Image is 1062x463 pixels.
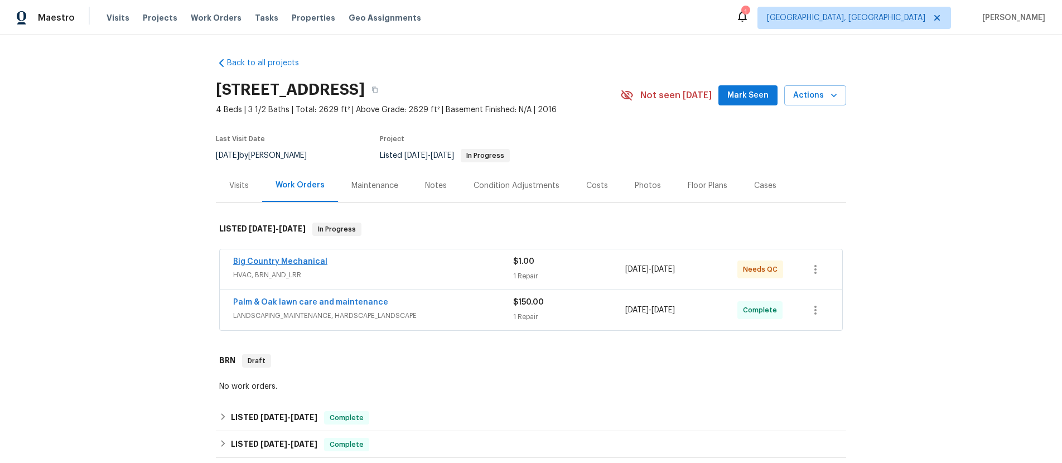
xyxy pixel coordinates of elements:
[276,180,325,191] div: Work Orders
[260,413,287,421] span: [DATE]
[688,180,727,191] div: Floor Plans
[325,439,368,450] span: Complete
[38,12,75,23] span: Maestro
[260,413,317,421] span: -
[640,90,712,101] span: Not seen [DATE]
[249,225,276,233] span: [DATE]
[279,225,306,233] span: [DATE]
[651,306,675,314] span: [DATE]
[292,12,335,23] span: Properties
[635,180,661,191] div: Photos
[216,152,239,160] span: [DATE]
[260,440,287,448] span: [DATE]
[249,225,306,233] span: -
[513,298,544,306] span: $150.00
[743,305,781,316] span: Complete
[586,180,608,191] div: Costs
[767,12,925,23] span: [GEOGRAPHIC_DATA], [GEOGRAPHIC_DATA]
[625,305,675,316] span: -
[784,85,846,106] button: Actions
[216,431,846,458] div: LISTED [DATE]-[DATE]Complete
[380,152,510,160] span: Listed
[219,223,306,236] h6: LISTED
[233,269,513,281] span: HVAC, BRN_AND_LRR
[255,14,278,22] span: Tasks
[216,211,846,247] div: LISTED [DATE]-[DATE]In Progress
[191,12,242,23] span: Work Orders
[349,12,421,23] span: Geo Assignments
[219,381,843,392] div: No work orders.
[462,152,509,159] span: In Progress
[404,152,454,160] span: -
[216,136,265,142] span: Last Visit Date
[625,264,675,275] span: -
[233,310,513,321] span: LANDSCAPING_MAINTENANCE, HARDSCAPE_LANDSCAPE
[513,258,534,266] span: $1.00
[216,84,365,95] h2: [STREET_ADDRESS]
[718,85,778,106] button: Mark Seen
[216,104,620,115] span: 4 Beds | 3 1/2 Baths | Total: 2629 ft² | Above Grade: 2629 ft² | Basement Finished: N/A | 2016
[233,298,388,306] a: Palm & Oak lawn care and maintenance
[231,438,317,451] h6: LISTED
[216,57,323,69] a: Back to all projects
[365,80,385,100] button: Copy Address
[404,152,428,160] span: [DATE]
[743,264,782,275] span: Needs QC
[380,136,404,142] span: Project
[431,152,454,160] span: [DATE]
[741,7,749,18] div: 1
[513,311,625,322] div: 1 Repair
[425,180,447,191] div: Notes
[219,354,235,368] h6: BRN
[754,180,776,191] div: Cases
[291,440,317,448] span: [DATE]
[260,440,317,448] span: -
[216,343,846,379] div: BRN Draft
[231,411,317,425] h6: LISTED
[474,180,559,191] div: Condition Adjustments
[625,266,649,273] span: [DATE]
[325,412,368,423] span: Complete
[727,89,769,103] span: Mark Seen
[313,224,360,235] span: In Progress
[233,258,327,266] a: Big Country Mechanical
[978,12,1045,23] span: [PERSON_NAME]
[216,404,846,431] div: LISTED [DATE]-[DATE]Complete
[229,180,249,191] div: Visits
[107,12,129,23] span: Visits
[143,12,177,23] span: Projects
[291,413,317,421] span: [DATE]
[625,306,649,314] span: [DATE]
[243,355,270,366] span: Draft
[651,266,675,273] span: [DATE]
[351,180,398,191] div: Maintenance
[513,271,625,282] div: 1 Repair
[216,149,320,162] div: by [PERSON_NAME]
[793,89,837,103] span: Actions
